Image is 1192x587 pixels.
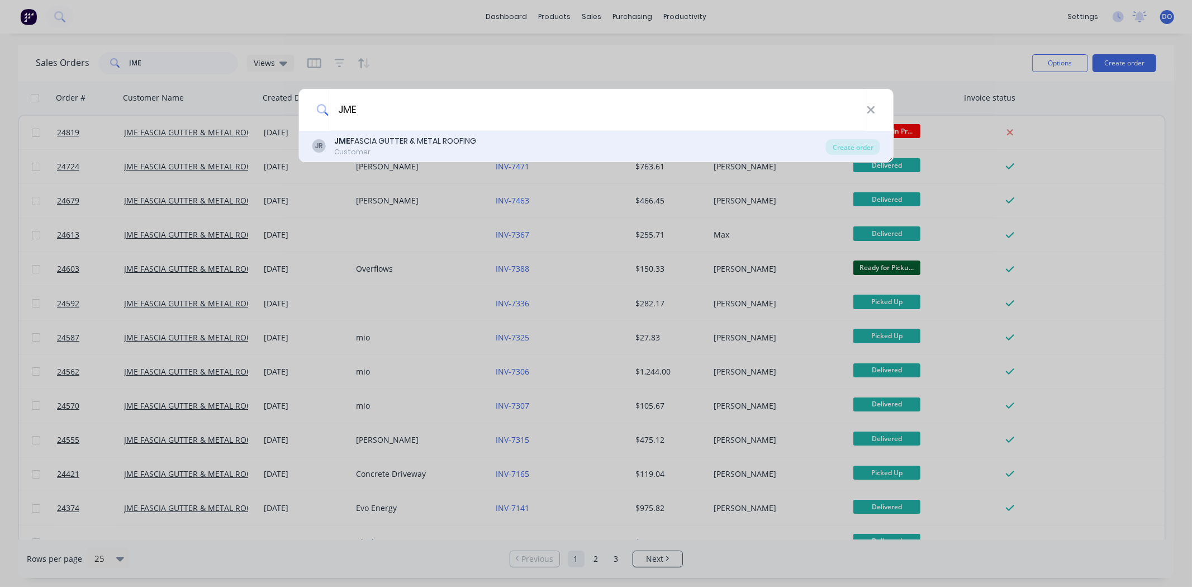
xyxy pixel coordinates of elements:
[334,135,476,147] div: FASCIA GUTTER & METAL ROOFING
[329,89,867,131] input: Enter a customer name to create a new order...
[826,139,880,155] div: Create order
[312,139,325,153] div: JR
[334,147,476,157] div: Customer
[334,135,350,146] b: JME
